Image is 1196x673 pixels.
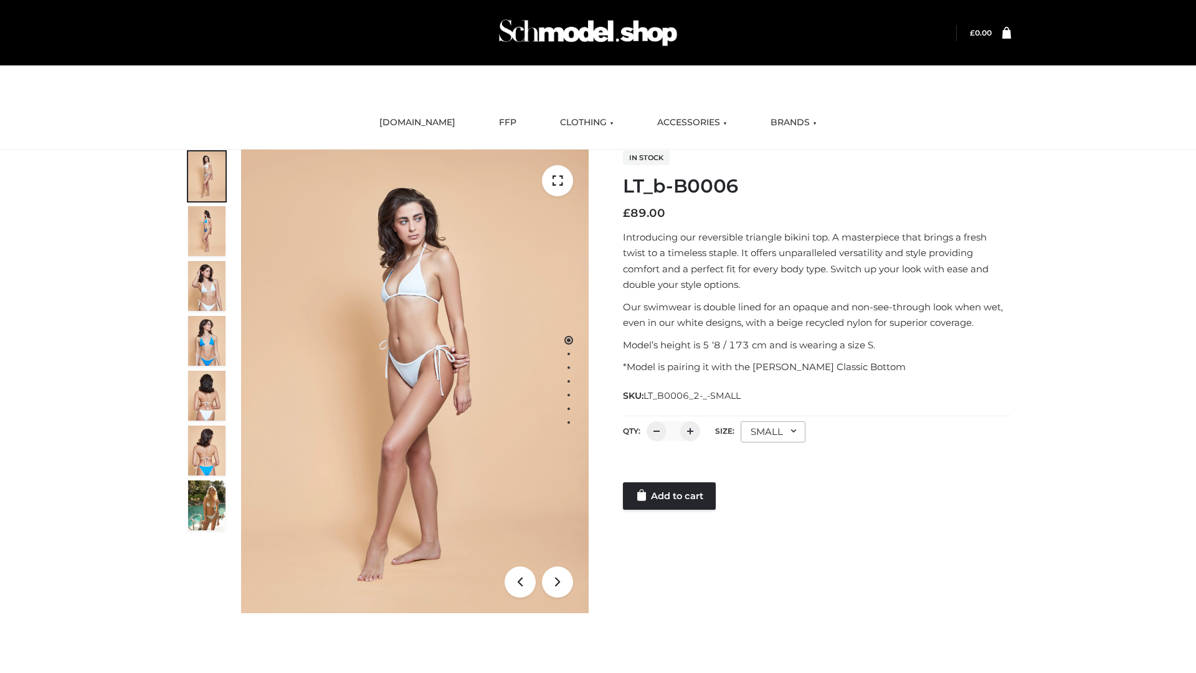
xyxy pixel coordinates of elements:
[551,109,623,136] a: CLOTHING
[495,8,681,57] img: Schmodel Admin 964
[623,426,640,436] label: QTY:
[970,28,992,37] a: £0.00
[648,109,736,136] a: ACCESSORIES
[623,337,1011,353] p: Model’s height is 5 ‘8 / 173 cm and is wearing a size S.
[970,28,992,37] bdi: 0.00
[188,371,225,421] img: ArielClassicBikiniTop_CloudNine_AzureSky_OW114ECO_7-scaled.jpg
[623,175,1011,198] h1: LT_b-B0006
[623,229,1011,293] p: Introducing our reversible triangle bikini top. A masterpiece that brings a fresh twist to a time...
[188,426,225,475] img: ArielClassicBikiniTop_CloudNine_AzureSky_OW114ECO_8-scaled.jpg
[715,426,734,436] label: Size:
[188,261,225,311] img: ArielClassicBikiniTop_CloudNine_AzureSky_OW114ECO_3-scaled.jpg
[761,109,826,136] a: BRANDS
[741,421,805,442] div: SMALL
[623,206,665,220] bdi: 89.00
[370,109,465,136] a: [DOMAIN_NAME]
[643,390,741,401] span: LT_B0006_2-_-SMALL
[188,316,225,366] img: ArielClassicBikiniTop_CloudNine_AzureSky_OW114ECO_4-scaled.jpg
[623,150,670,165] span: In stock
[970,28,975,37] span: £
[241,150,589,613] img: ArielClassicBikiniTop_CloudNine_AzureSky_OW114ECO_1
[490,109,526,136] a: FFP
[623,206,630,220] span: £
[188,480,225,530] img: Arieltop_CloudNine_AzureSky2.jpg
[188,151,225,201] img: ArielClassicBikiniTop_CloudNine_AzureSky_OW114ECO_1-scaled.jpg
[623,388,742,403] span: SKU:
[623,359,1011,375] p: *Model is pairing it with the [PERSON_NAME] Classic Bottom
[623,299,1011,331] p: Our swimwear is double lined for an opaque and non-see-through look when wet, even in our white d...
[188,206,225,256] img: ArielClassicBikiniTop_CloudNine_AzureSky_OW114ECO_2-scaled.jpg
[623,482,716,510] a: Add to cart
